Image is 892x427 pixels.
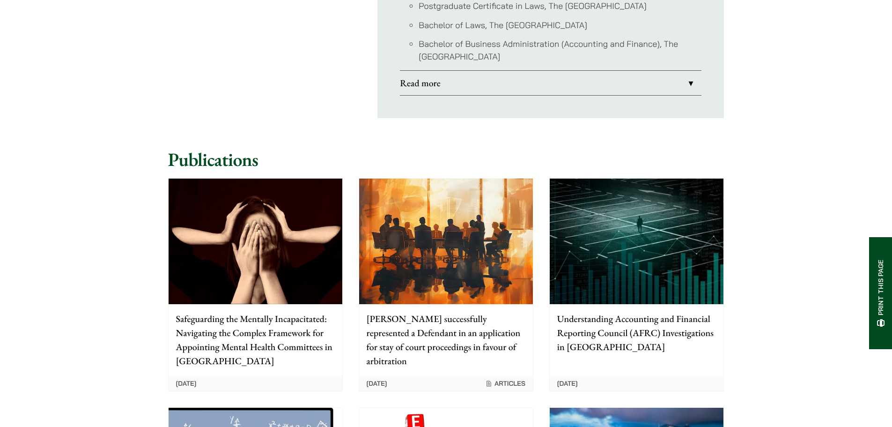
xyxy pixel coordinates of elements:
[359,178,533,391] a: [PERSON_NAME] successfully represented a Defendant in an application for stay of court proceeding...
[419,19,701,31] li: Bachelor of Laws, The [GEOGRAPHIC_DATA]
[168,148,724,171] h2: Publications
[549,178,724,391] a: Understanding Accounting and Financial Reporting Council (AFRC) Investigations in [GEOGRAPHIC_DAT...
[168,178,343,391] a: Safeguarding the Mentally Incapacitated: Navigating the Complex Framework for Appointing Mental H...
[400,71,701,95] a: Read more
[176,312,335,368] p: Safeguarding the Mentally Incapacitated: Navigating the Complex Framework for Appointing Mental H...
[176,379,197,388] time: [DATE]
[419,37,701,63] li: Bachelor of Business Administration (Accounting and Finance), The [GEOGRAPHIC_DATA]
[557,379,578,388] time: [DATE]
[557,312,716,354] p: Understanding Accounting and Financial Reporting Council (AFRC) Investigations in [GEOGRAPHIC_DATA]
[367,379,387,388] time: [DATE]
[367,312,525,368] p: [PERSON_NAME] successfully represented a Defendant in an application for stay of court proceeding...
[485,379,525,388] span: Articles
